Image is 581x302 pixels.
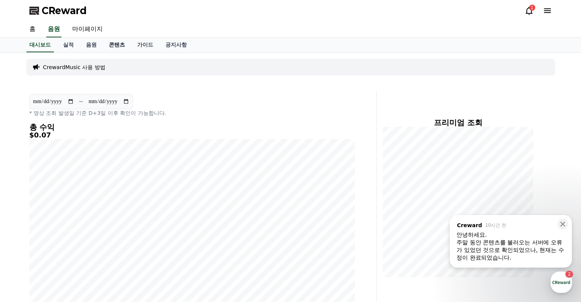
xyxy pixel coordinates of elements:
[79,97,84,106] p: ~
[383,118,534,127] h4: 프리미엄 조회
[46,21,61,37] a: 음원
[2,239,50,258] a: 홈
[42,5,87,17] span: CReward
[99,239,147,258] a: 설정
[118,250,127,256] span: 설정
[66,21,109,37] a: 마이페이지
[29,131,355,139] h5: $0.07
[50,239,99,258] a: 2대화
[524,6,534,15] a: 1
[103,38,131,52] a: 콘텐츠
[29,5,87,17] a: CReward
[131,38,159,52] a: 가이드
[159,38,193,52] a: 공지사항
[529,5,535,11] div: 1
[78,238,80,244] span: 2
[26,38,54,52] a: 대시보드
[80,38,103,52] a: 음원
[29,123,355,131] h4: 총 수익
[29,109,355,117] p: * 영상 조회 발생일 기준 D+3일 이후 확인이 가능합니다.
[43,63,105,71] a: CrewardMusic 사용 방법
[70,250,79,257] span: 대화
[24,250,29,256] span: 홈
[23,21,42,37] a: 홈
[57,38,80,52] a: 실적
